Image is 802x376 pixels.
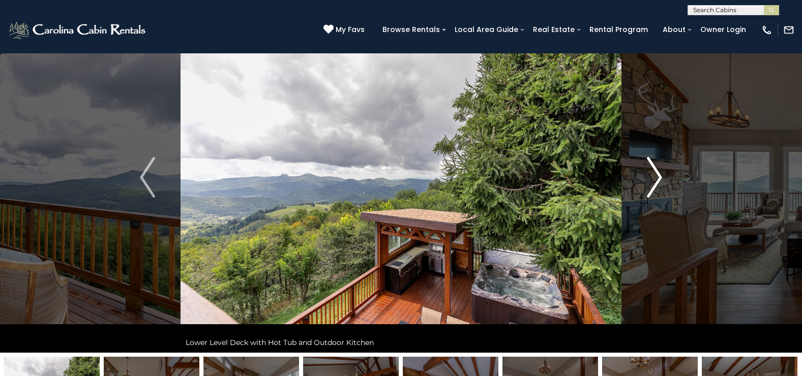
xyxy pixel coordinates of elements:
[8,20,148,40] img: White-1-2.png
[114,2,181,353] button: Previous
[584,22,653,38] a: Rental Program
[621,2,688,353] button: Next
[140,157,155,198] img: arrow
[658,22,691,38] a: About
[450,22,523,38] a: Local Area Guide
[377,22,445,38] a: Browse Rentals
[528,22,580,38] a: Real Estate
[783,24,794,36] img: mail-regular-white.png
[647,157,662,198] img: arrow
[323,24,367,36] a: My Favs
[761,24,773,36] img: phone-regular-white.png
[695,22,751,38] a: Owner Login
[181,332,621,353] div: Lower Level Deck with Hot Tub and Outdoor Kitchen
[336,24,365,35] span: My Favs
